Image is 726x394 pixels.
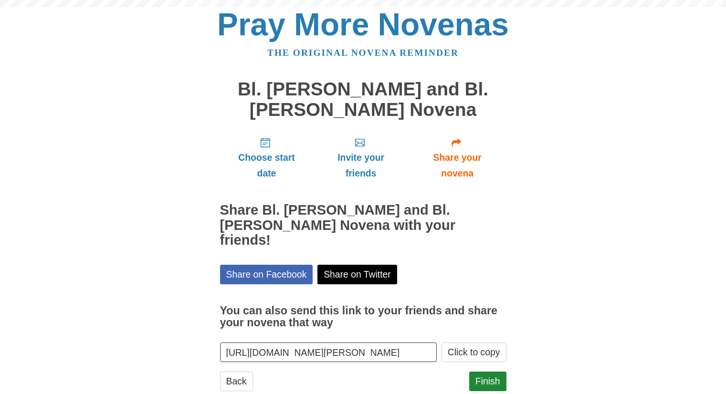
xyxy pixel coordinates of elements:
[220,203,506,249] h2: Share Bl. [PERSON_NAME] and Bl. [PERSON_NAME] Novena with your friends!
[220,372,253,391] a: Back
[469,372,506,391] a: Finish
[313,129,408,186] a: Invite your friends
[220,265,313,284] a: Share on Facebook
[409,129,506,186] a: Share your novena
[230,150,304,181] span: Choose start date
[323,150,399,181] span: Invite your friends
[217,7,509,42] a: Pray More Novenas
[220,79,506,120] h1: Bl. [PERSON_NAME] and Bl. [PERSON_NAME] Novena
[267,48,459,58] a: The original novena reminder
[418,150,497,181] span: Share your novena
[317,265,397,284] a: Share on Twitter
[442,342,506,362] button: Click to copy
[220,305,506,329] h3: You can also send this link to your friends and share your novena that way
[220,129,314,186] a: Choose start date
